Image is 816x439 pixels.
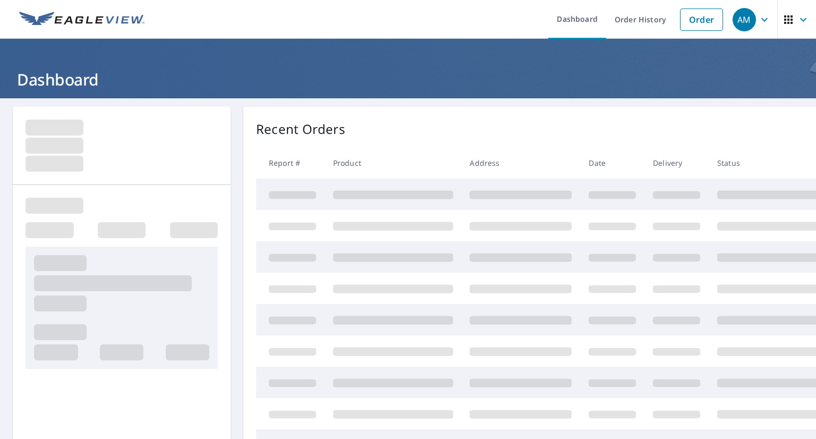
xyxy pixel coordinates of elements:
[13,69,803,90] h1: Dashboard
[644,147,709,179] th: Delivery
[19,12,144,28] img: EV Logo
[680,9,723,31] a: Order
[733,8,756,31] div: AM
[256,147,325,179] th: Report #
[256,120,345,139] p: Recent Orders
[325,147,462,179] th: Product
[461,147,580,179] th: Address
[580,147,644,179] th: Date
